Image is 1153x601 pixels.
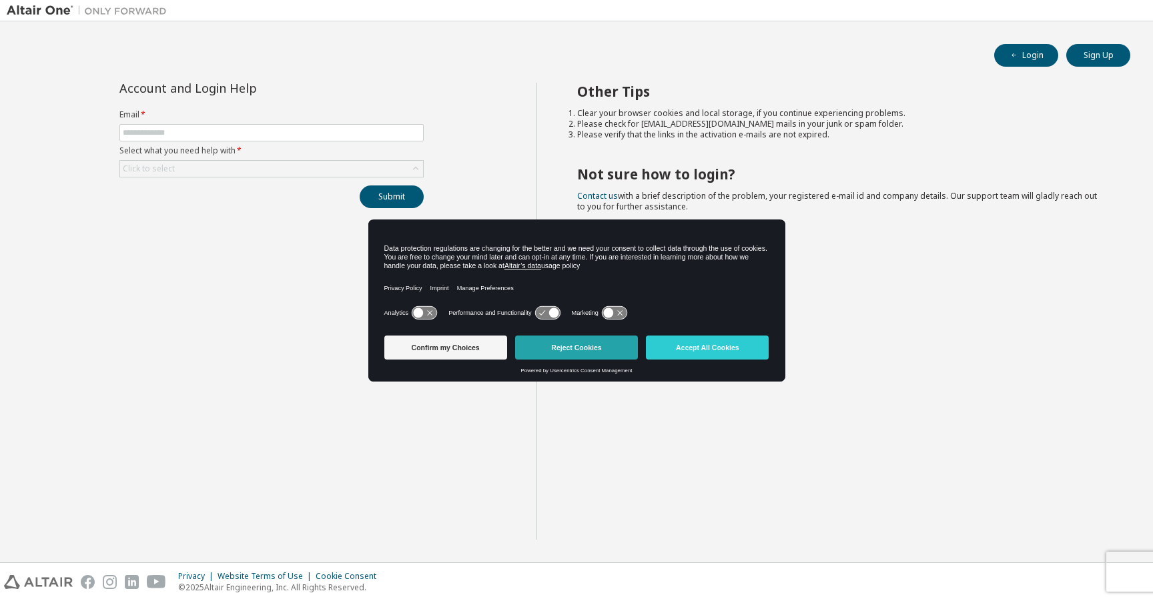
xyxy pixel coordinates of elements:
img: Altair One [7,4,173,17]
img: facebook.svg [81,575,95,589]
span: with a brief description of the problem, your registered e-mail id and company details. Our suppo... [577,190,1097,212]
div: Click to select [120,161,423,177]
li: Please verify that the links in the activation e-mails are not expired. [577,129,1107,140]
a: Contact us [577,190,618,201]
img: linkedin.svg [125,575,139,589]
div: Click to select [123,163,175,174]
div: Privacy [178,571,218,582]
label: Select what you need help with [119,145,424,156]
img: youtube.svg [147,575,166,589]
label: Email [119,109,424,120]
li: Clear your browser cookies and local storage, if you continue experiencing problems. [577,108,1107,119]
button: Login [994,44,1058,67]
div: Account and Login Help [119,83,363,93]
button: Submit [360,185,424,208]
img: instagram.svg [103,575,117,589]
img: altair_logo.svg [4,575,73,589]
div: Cookie Consent [316,571,384,582]
li: Please check for [EMAIL_ADDRESS][DOMAIN_NAME] mails in your junk or spam folder. [577,119,1107,129]
h2: Not sure how to login? [577,165,1107,183]
h2: Other Tips [577,83,1107,100]
button: Sign Up [1066,44,1130,67]
div: Website Terms of Use [218,571,316,582]
p: © 2025 Altair Engineering, Inc. All Rights Reserved. [178,582,384,593]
